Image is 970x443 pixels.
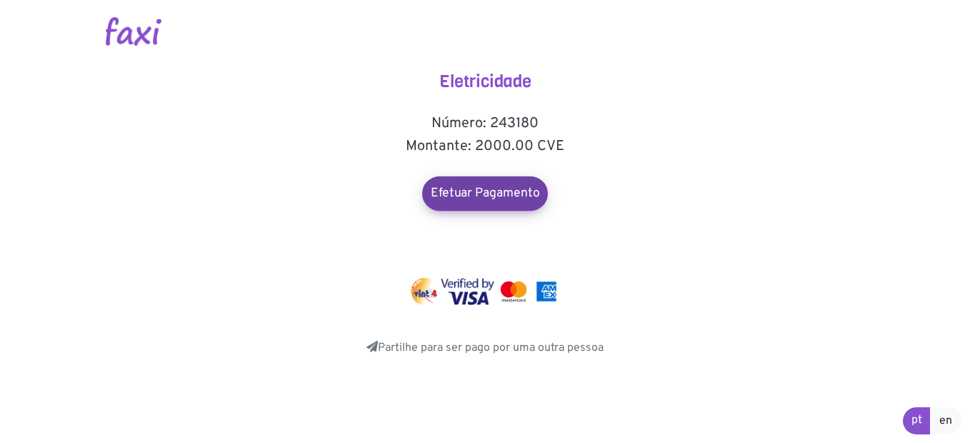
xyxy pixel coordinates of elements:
[533,278,560,305] img: mastercard
[342,71,628,92] h4: Eletricidade
[342,115,628,132] h5: Número: 243180
[930,407,961,434] a: en
[342,138,628,155] h5: Montante: 2000.00 CVE
[903,407,931,434] a: pt
[497,278,530,305] img: mastercard
[422,176,548,211] a: Efetuar Pagamento
[410,278,439,305] img: vinti4
[441,278,494,305] img: visa
[366,341,604,355] a: Partilhe para ser pago por uma outra pessoa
